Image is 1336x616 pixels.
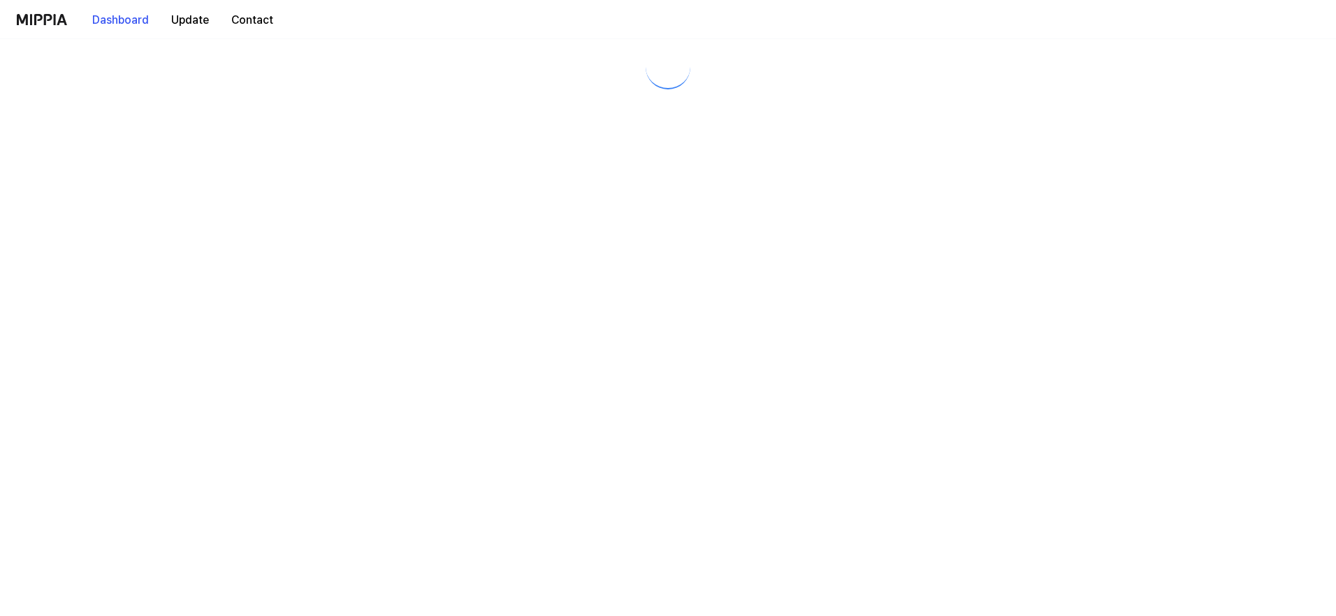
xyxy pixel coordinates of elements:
[81,6,160,34] button: Dashboard
[160,1,220,39] a: Update
[220,6,284,34] button: Contact
[17,14,67,25] img: logo
[160,6,220,34] button: Update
